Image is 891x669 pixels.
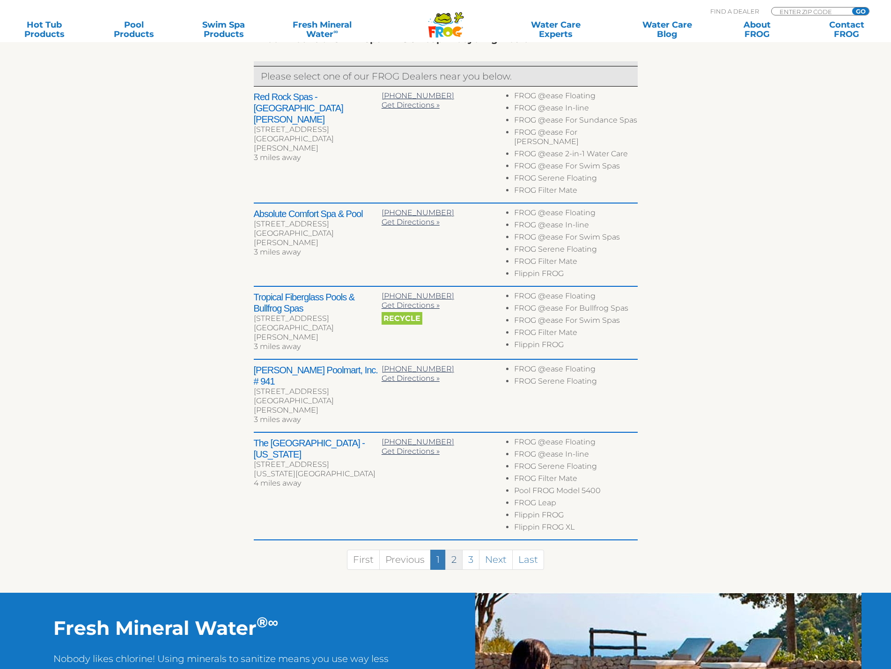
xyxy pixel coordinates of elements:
a: Fresh MineralWater∞ [279,20,366,39]
a: Get Directions » [382,301,440,310]
input: GO [852,7,869,15]
a: Last [512,550,544,570]
li: FROG Filter Mate [514,257,637,269]
li: FROG @ease In-line [514,103,637,116]
a: Get Directions » [382,101,440,109]
li: FROG @ease For Sundance Spas [514,116,637,128]
li: FROG @ease In-line [514,450,637,462]
a: Water CareExperts [499,20,612,39]
li: FROG @ease For Swim Spas [514,161,637,174]
div: [STREET_ADDRESS] [254,219,382,229]
h2: Red Rock Spas - [GEOGRAPHIC_DATA][PERSON_NAME] [254,91,382,125]
span: 4 miles away [254,479,301,487]
h2: [PERSON_NAME] Poolmart, Inc. # 941 [254,364,382,387]
div: [GEOGRAPHIC_DATA][PERSON_NAME] [254,229,382,247]
a: Next [479,550,513,570]
li: Flippin FROG [514,340,637,352]
li: FROG Serene Floating [514,377,637,389]
li: FROG @ease For Swim Spas [514,316,637,328]
li: FROG Serene Floating [514,245,637,257]
li: FROG @ease Floating [514,208,637,220]
a: AboutFROG [722,20,792,39]
a: ContactFROG [812,20,882,39]
li: FROG Filter Mate [514,474,637,486]
span: 3 miles away [254,342,301,351]
a: [PHONE_NUMBER] [382,437,454,446]
li: FROG Leap [514,498,637,510]
a: Previous [379,550,431,570]
a: Get Directions » [382,218,440,226]
div: [STREET_ADDRESS] [254,460,382,469]
h2: The [GEOGRAPHIC_DATA] - [US_STATE] [254,437,382,460]
a: [PHONE_NUMBER] [382,91,454,100]
div: [STREET_ADDRESS] [254,125,382,134]
span: 3 miles away [254,415,301,424]
li: FROG @ease For Swim Spas [514,233,637,245]
a: Get Directions » [382,447,440,456]
li: FROG Filter Mate [514,328,637,340]
input: Zip Code Form [779,7,842,15]
li: FROG @ease Floating [514,364,637,377]
li: Pool FROG Model 5400 [514,486,637,498]
div: [GEOGRAPHIC_DATA][PERSON_NAME] [254,396,382,415]
a: Get Directions » [382,374,440,383]
a: Hot TubProducts [9,20,79,39]
a: [PHONE_NUMBER] [382,208,454,217]
div: [STREET_ADDRESS] [254,314,382,323]
a: [PHONE_NUMBER] [382,364,454,373]
sup: ∞ [333,28,338,35]
li: Flippin FROG [514,269,637,281]
div: [GEOGRAPHIC_DATA][PERSON_NAME] [254,323,382,342]
a: PoolProducts [99,20,169,39]
li: FROG @ease For [PERSON_NAME] [514,128,637,149]
a: [PHONE_NUMBER] [382,291,454,300]
li: FROG @ease Floating [514,291,637,304]
li: FROG Serene Floating [514,462,637,474]
a: 2 [445,550,463,570]
li: FROG @ease Floating [514,437,637,450]
span: 3 miles away [254,247,301,256]
li: FROG @ease 2-in-1 Water Care [514,149,637,161]
span: 3 miles away [254,153,301,162]
a: Water CareBlog [633,20,702,39]
h2: Fresh Mineral Water [53,616,392,640]
a: Swim SpaProducts [189,20,258,39]
p: Find A Dealer [710,7,759,15]
sup: ® [257,613,268,631]
div: [GEOGRAPHIC_DATA][PERSON_NAME] [254,134,382,153]
li: FROG Filter Mate [514,186,637,198]
li: FROG @ease Floating [514,91,637,103]
li: FROG Serene Floating [514,174,637,186]
a: 3 [462,550,479,570]
li: Flippin FROG [514,510,637,523]
p: Please select one of our FROG Dealers near you below. [261,69,631,84]
span: Recycle [382,312,422,325]
li: Flippin FROG XL [514,523,637,535]
h2: Tropical Fiberglass Pools & Bullfrog Spas [254,291,382,314]
div: [US_STATE][GEOGRAPHIC_DATA] [254,469,382,479]
a: 1 [430,550,446,570]
sup: ∞ [268,613,278,631]
li: FROG @ease For Bullfrog Spas [514,304,637,316]
li: FROG @ease In-line [514,220,637,233]
div: [STREET_ADDRESS] [254,387,382,396]
h2: Absolute Comfort Spa & Pool [254,208,382,219]
a: First [347,550,380,570]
